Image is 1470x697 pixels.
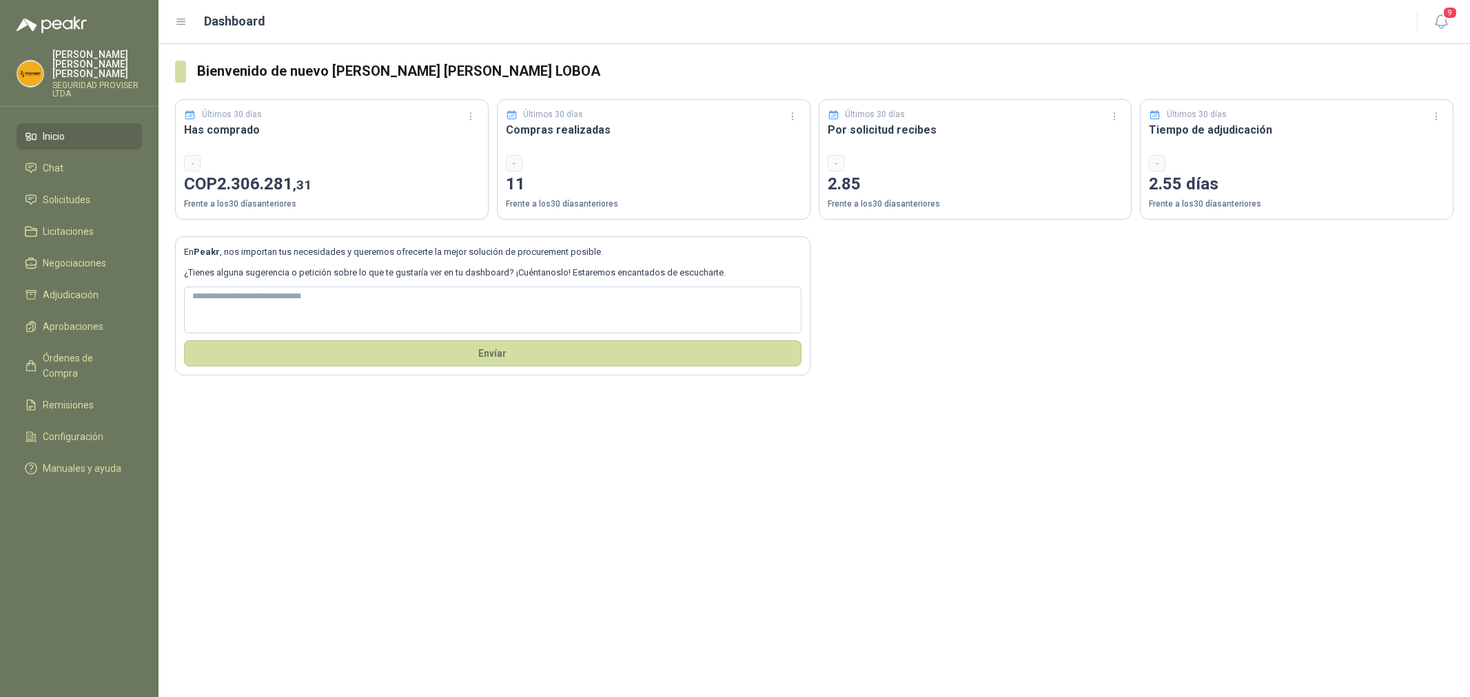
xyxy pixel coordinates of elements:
[43,224,94,239] span: Licitaciones
[17,187,142,213] a: Solicitudes
[828,171,1123,198] p: 2.85
[43,256,106,271] span: Negociaciones
[184,171,480,198] p: COP
[52,50,142,79] p: [PERSON_NAME] [PERSON_NAME] [PERSON_NAME]
[17,455,142,481] a: Manuales y ayuda
[202,108,262,121] p: Últimos 30 días
[43,160,63,176] span: Chat
[52,81,142,98] p: SEGURIDAD PROVISER LTDA
[17,218,142,245] a: Licitaciones
[506,171,802,198] p: 11
[17,392,142,418] a: Remisiones
[43,319,103,334] span: Aprobaciones
[1429,10,1453,34] button: 9
[184,340,802,366] button: Envíar
[194,247,220,257] b: Peakr
[184,198,480,211] p: Frente a los 30 días anteriores
[17,345,142,386] a: Órdenes de Compra
[43,397,94,413] span: Remisiones
[197,61,1453,82] h3: Bienvenido de nuevo [PERSON_NAME] [PERSON_NAME] LOBOA
[43,287,99,302] span: Adjudicación
[1167,108,1227,121] p: Últimos 30 días
[1149,171,1445,198] p: 2.55 días
[1149,121,1445,138] h3: Tiempo de adjudicación
[43,429,103,444] span: Configuración
[17,282,142,308] a: Adjudicación
[217,174,312,194] span: 2.306.281
[184,266,802,280] p: ¿Tienes alguna sugerencia o petición sobre lo que te gustaría ver en tu dashboard? ¡Cuéntanoslo! ...
[17,61,43,87] img: Company Logo
[1149,155,1165,171] div: -
[506,155,522,171] div: -
[184,121,480,138] h3: Has comprado
[43,192,90,207] span: Solicitudes
[17,123,142,149] a: Inicio
[184,155,201,171] div: -
[828,198,1123,211] p: Frente a los 30 días anteriores
[506,121,802,138] h3: Compras realizadas
[17,313,142,340] a: Aprobaciones
[17,250,142,276] a: Negociaciones
[828,155,844,171] div: -
[43,461,121,476] span: Manuales y ayuda
[506,198,802,211] p: Frente a los 30 días anteriores
[293,177,312,193] span: ,31
[828,121,1123,138] h3: Por solicitud recibes
[43,351,129,381] span: Órdenes de Compra
[17,155,142,181] a: Chat
[17,17,87,33] img: Logo peakr
[1149,198,1445,211] p: Frente a los 30 días anteriores
[1442,6,1458,19] span: 9
[17,424,142,450] a: Configuración
[184,245,802,259] p: En , nos importan tus necesidades y queremos ofrecerte la mejor solución de procurement posible.
[523,108,583,121] p: Últimos 30 días
[845,108,905,121] p: Últimos 30 días
[204,12,265,31] h1: Dashboard
[43,129,65,144] span: Inicio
